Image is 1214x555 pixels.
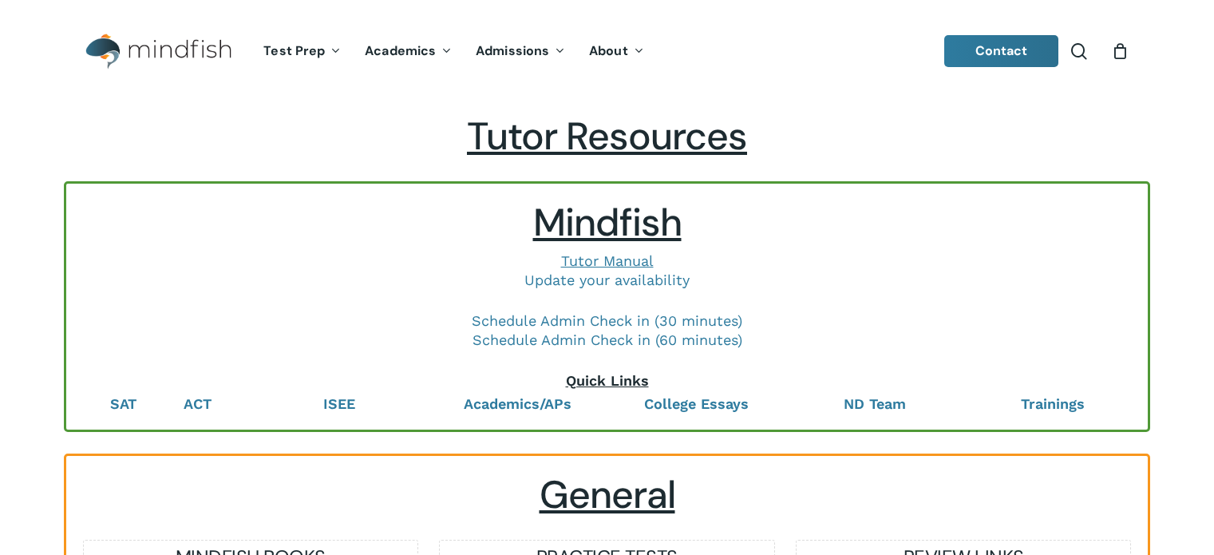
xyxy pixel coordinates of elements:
span: Mindfish [533,197,682,248]
a: ACT [184,395,212,412]
span: Admissions [476,42,549,59]
span: Academics [365,42,436,59]
a: Trainings [1021,395,1085,412]
span: General [540,470,675,520]
a: College Essays [644,395,749,412]
span: Tutor Resources [467,111,747,161]
a: Test Prep [251,45,353,58]
span: Contact [975,42,1028,59]
a: Update your availability [524,272,690,288]
a: Academics [353,45,464,58]
a: Admissions [464,45,577,58]
a: ND Team [844,395,906,412]
nav: Main Menu [251,22,655,81]
span: Test Prep [263,42,325,59]
span: About [589,42,628,59]
header: Main Menu [64,22,1150,81]
a: Contact [944,35,1059,67]
a: SAT [110,395,136,412]
a: Schedule Admin Check in (60 minutes) [473,331,742,348]
span: Quick Links [566,372,649,389]
a: Tutor Manual [561,252,654,269]
a: Academics/APs [464,395,571,412]
a: About [577,45,656,58]
a: Schedule Admin Check in (30 minutes) [472,312,742,329]
a: ISEE [323,395,355,412]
